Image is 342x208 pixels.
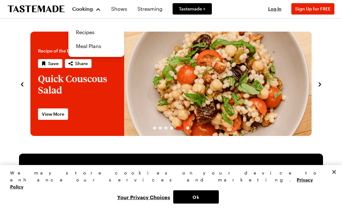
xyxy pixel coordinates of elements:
[114,190,173,204] button: Your Privacy Choices
[72,39,120,53] a: Meal Plans
[10,169,326,190] div: We may store cookies on your device to enhance our services and marketing.
[68,21,124,57] div: Cooking
[10,169,326,204] div: Privacy
[72,25,120,39] a: Recipes
[173,190,219,204] button: Ok
[72,1,101,16] button: Cooking
[327,165,341,179] button: Close
[72,6,93,12] span: Cooking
